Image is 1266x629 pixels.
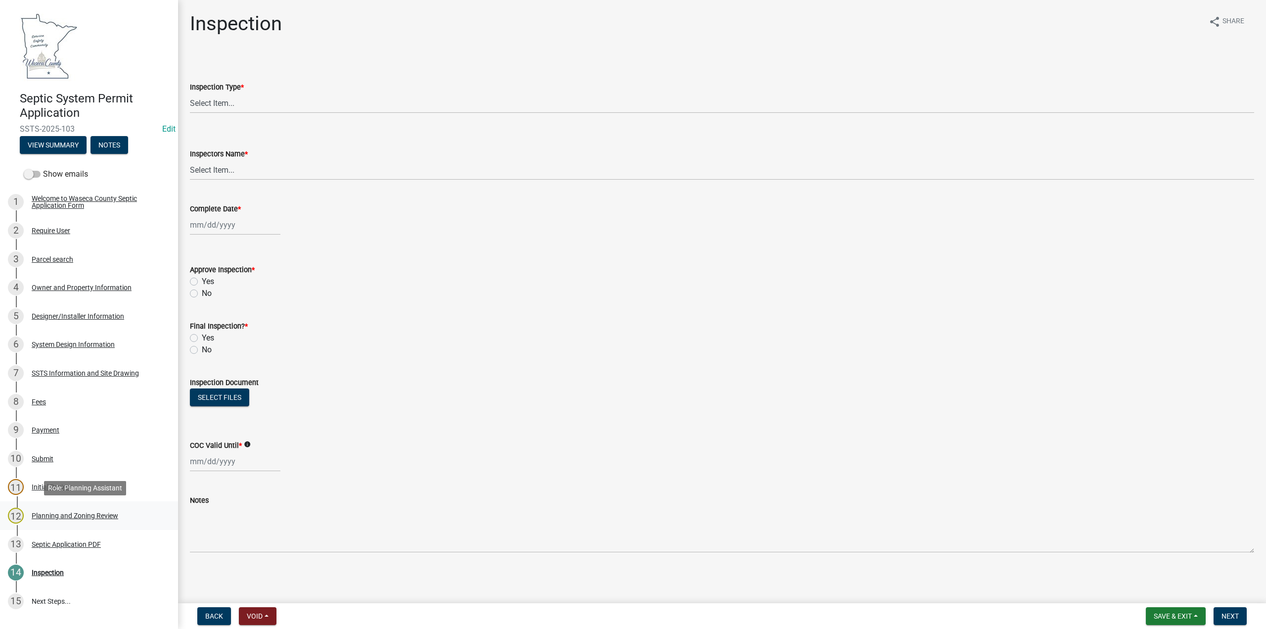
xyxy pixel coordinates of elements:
[202,332,214,344] label: Yes
[202,276,214,288] label: Yes
[20,142,87,149] wm-modal-confirm: Summary
[1209,16,1221,28] i: share
[190,323,248,330] label: Final Inspection?
[190,451,280,472] input: mm/dd/yyyy
[162,124,176,134] a: Edit
[190,380,259,387] label: Inspection Document
[8,479,24,495] div: 11
[90,136,128,154] button: Notes
[239,607,276,625] button: Void
[32,484,72,490] div: Initial Review
[244,441,251,448] i: info
[32,313,124,320] div: Designer/Installer Information
[32,341,115,348] div: System Design Information
[8,565,24,581] div: 14
[20,92,170,120] h4: Septic System Permit Application
[44,481,126,495] div: Role: Planning Assistant
[32,284,132,291] div: Owner and Property Information
[32,455,53,462] div: Submit
[202,288,212,299] label: No
[90,142,128,149] wm-modal-confirm: Notes
[190,215,280,235] input: mm/dd/yyyy
[1201,12,1252,31] button: shareShare
[20,136,87,154] button: View Summary
[1146,607,1206,625] button: Save & Exit
[8,394,24,410] div: 8
[8,536,24,552] div: 13
[20,124,158,134] span: SSTS-2025-103
[8,251,24,267] div: 3
[190,497,209,504] label: Notes
[8,422,24,438] div: 9
[190,151,248,158] label: Inspectors Name
[32,398,46,405] div: Fees
[32,512,118,519] div: Planning and Zoning Review
[8,365,24,381] div: 7
[32,427,59,434] div: Payment
[1214,607,1247,625] button: Next
[8,280,24,295] div: 4
[8,451,24,467] div: 10
[8,508,24,524] div: 12
[8,308,24,324] div: 5
[32,541,101,548] div: Septic Application PDF
[8,337,24,352] div: 6
[162,124,176,134] wm-modal-confirm: Edit Application Number
[32,256,73,263] div: Parcel search
[24,168,88,180] label: Show emails
[190,442,242,449] label: COC Valid Until
[1154,612,1192,620] span: Save & Exit
[205,612,223,620] span: Back
[247,612,263,620] span: Void
[190,267,255,274] label: Approve Inspection
[197,607,231,625] button: Back
[8,593,24,609] div: 15
[32,569,64,576] div: Inspection
[20,10,78,81] img: Waseca County, Minnesota
[190,84,244,91] label: Inspection Type
[190,206,241,213] label: Complete Date
[32,227,70,234] div: Require User
[32,195,162,209] div: Welcome to Waseca County Septic Application Form
[1221,612,1239,620] span: Next
[190,388,249,406] button: Select files
[202,344,212,356] label: No
[8,223,24,239] div: 2
[1222,16,1244,28] span: Share
[32,370,139,377] div: SSTS Information and Site Drawing
[190,12,282,36] h1: Inspection
[8,194,24,210] div: 1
